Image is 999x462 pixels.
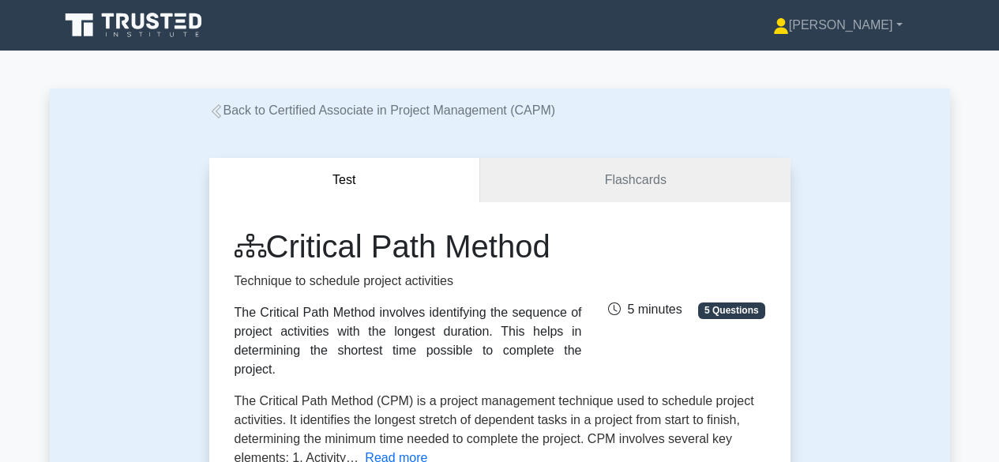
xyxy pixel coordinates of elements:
p: Technique to schedule project activities [235,272,582,291]
h1: Critical Path Method [235,227,582,265]
span: 5 minutes [608,302,682,316]
button: Test [209,158,481,203]
a: [PERSON_NAME] [735,9,941,41]
a: Flashcards [480,158,790,203]
a: Back to Certified Associate in Project Management (CAPM) [209,103,556,117]
span: 5 Questions [698,302,764,318]
div: The Critical Path Method involves identifying the sequence of project activities with the longest... [235,303,582,379]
